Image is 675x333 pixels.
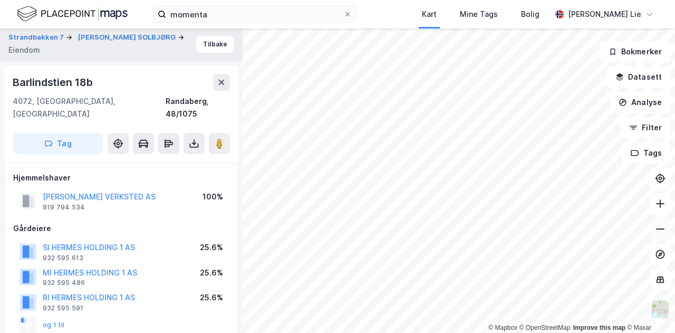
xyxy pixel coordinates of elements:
div: [PERSON_NAME] Lie [568,8,641,21]
img: logo.f888ab2527a4732fd821a326f86c7f29.svg [17,5,128,23]
button: Bokmerker [600,41,671,62]
a: Improve this map [573,324,625,331]
button: Datasett [606,66,671,88]
button: Strandbakken 7 [8,32,66,43]
div: Barlindstien 18b [13,74,95,91]
div: 100% [202,191,223,203]
div: Eiendom [8,44,40,56]
button: Filter [620,117,671,138]
div: 932 595 486 [43,279,85,287]
div: Kart [422,8,437,21]
div: Bolig [521,8,539,21]
button: Tags [622,142,671,164]
button: Tilbake [196,36,234,53]
div: 4072, [GEOGRAPHIC_DATA], [GEOGRAPHIC_DATA] [13,95,166,120]
button: Tag [13,133,103,154]
button: [PERSON_NAME] SOLBJØRG [78,32,178,43]
div: 25.6% [200,241,223,254]
a: Mapbox [488,324,517,331]
div: 919 794 534 [43,203,85,212]
div: 932 595 591 [43,304,83,312]
div: Mine Tags [460,8,498,21]
a: OpenStreetMap [519,324,571,331]
iframe: Chat Widget [622,282,675,333]
button: Analyse [610,92,671,113]
div: Gårdeiere [13,222,229,235]
div: Kontrollprogram for chat [622,282,675,333]
input: Søk på adresse, matrikkel, gårdeiere, leietakere eller personer [166,6,343,22]
div: Randaberg, 48/1075 [166,95,230,120]
div: 25.6% [200,267,223,279]
div: Hjemmelshaver [13,172,229,184]
div: 25.6% [200,291,223,304]
div: 932 595 613 [43,254,83,262]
